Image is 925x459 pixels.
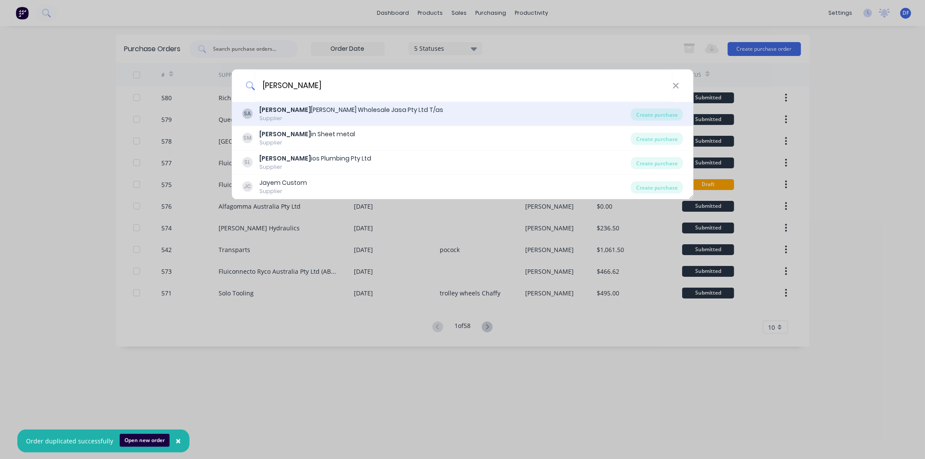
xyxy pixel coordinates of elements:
div: ios Plumbing Pty Ltd [259,154,371,163]
div: [PERSON_NAME] Wholesale Jasa Pty Ltd T/as [259,105,443,115]
div: JC [242,181,252,192]
div: Create purchase [631,108,683,121]
div: SM [242,133,252,143]
input: Enter a supplier name to create a new order... [255,69,673,102]
div: Create purchase [631,157,683,169]
b: [PERSON_NAME] [259,130,311,138]
div: Order duplicated successfully [26,436,113,446]
button: Close [167,431,190,452]
div: SL [242,157,252,167]
b: [PERSON_NAME] [259,105,311,114]
div: Supplier [259,163,371,171]
button: Open new order [120,434,170,447]
div: Create purchase [631,133,683,145]
div: Supplier [259,115,443,122]
div: SA [242,108,252,119]
div: in Sheet metal [259,130,355,139]
div: Supplier [259,187,307,195]
span: × [176,435,181,447]
div: Supplier [259,139,355,147]
div: Jayem Custom [259,178,307,187]
div: Create purchase [631,181,683,193]
b: [PERSON_NAME] [259,154,311,163]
